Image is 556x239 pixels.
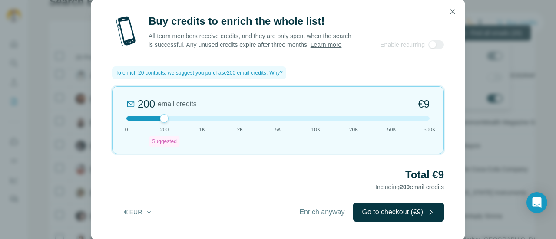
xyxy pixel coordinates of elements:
[299,207,344,217] span: Enrich anyway
[424,126,436,134] span: 500K
[526,192,547,213] div: Open Intercom Messenger
[138,97,155,111] div: 200
[149,32,352,49] p: All team members receive credits, and they are only spent when the search is successful. Any unus...
[116,69,268,77] span: To enrich 20 contacts, we suggest you purchase 200 email credits .
[353,203,444,222] button: Go to checkout (€9)
[311,41,342,48] a: Learn more
[400,183,410,190] span: 200
[269,70,283,76] span: Why?
[158,99,197,109] span: email credits
[118,204,159,220] button: € EUR
[418,97,430,111] span: €9
[149,136,179,147] div: Suggested
[380,40,425,49] span: Enable recurring
[349,126,358,134] span: 20K
[311,126,321,134] span: 10K
[160,126,169,134] span: 200
[199,126,205,134] span: 1K
[375,183,444,190] span: Including email credits
[125,126,128,134] span: 0
[112,168,444,182] h2: Total €9
[237,126,243,134] span: 2K
[275,126,281,134] span: 5K
[387,126,396,134] span: 50K
[291,203,353,222] button: Enrich anyway
[112,14,140,49] img: mobile-phone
